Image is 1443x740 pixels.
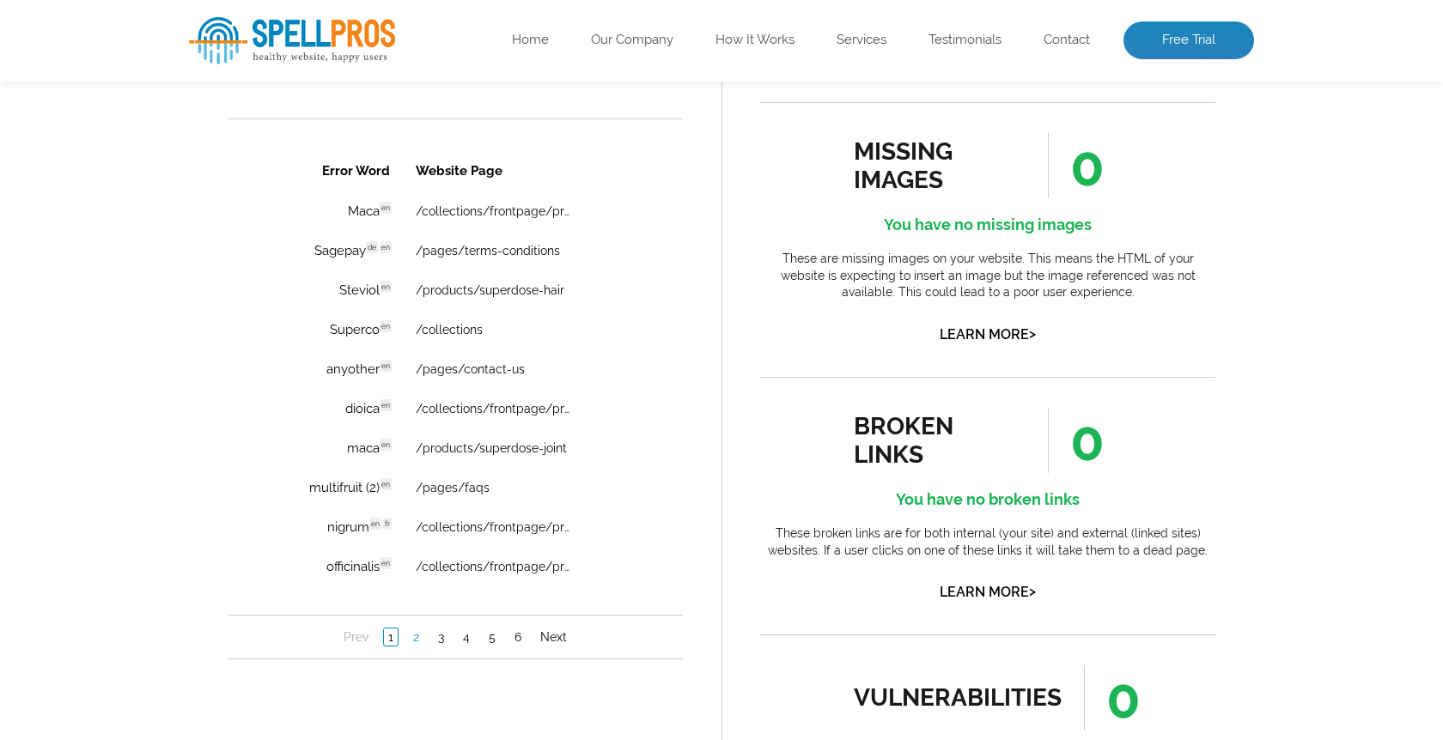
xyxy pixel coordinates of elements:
[940,584,1036,600] a: Learn More>
[715,32,795,49] a: How It Works
[152,250,164,262] span: en
[45,161,174,199] td: Superco
[854,137,1009,194] div: missing images
[188,252,347,266] a: /collections/frontpage/products/superdose-joint
[1029,322,1036,346] span: >
[257,479,272,496] a: 5
[760,211,1215,239] h4: You have no missing images
[188,55,347,69] a: /collections/frontpage/products/superdose-joint
[188,331,262,345] a: /pages/faqs
[45,240,174,278] td: dioica
[283,479,298,496] a: 6
[188,371,347,385] a: /collections/frontpage/products/superdose-hair
[152,210,164,222] span: en
[152,408,164,420] span: en
[189,17,395,64] img: SpellPros
[1123,21,1254,59] a: Free Trial
[188,173,255,187] a: /collections
[152,329,164,341] span: en
[1029,579,1036,604] span: >
[45,122,174,160] td: Steviol
[45,280,174,318] td: maca
[45,319,174,357] td: multifruit (2)
[760,525,1215,559] p: These broken links are for both internal (your site) and external (linked sites) websites. If a u...
[176,2,411,41] th: Website Page
[188,213,297,227] a: /pages/contact-us
[45,43,174,81] td: Maca
[188,134,337,148] a: /products/superdose-hair
[45,359,174,397] td: nigrum
[1084,665,1141,731] span: 0
[142,368,154,380] span: en
[1044,32,1090,49] a: Contact
[188,94,332,108] a: /pages/terms-conditions
[940,326,1036,343] a: Learn More>
[152,52,164,64] span: en
[45,2,174,41] th: Error Word
[854,683,1062,712] div: vulnerabilities
[45,82,174,120] td: Sagepay
[854,412,1009,469] div: broken links
[188,410,347,424] a: /collections/frontpage/products/superdose-skin
[138,92,150,104] span: de
[155,478,171,497] a: 1
[152,289,164,301] span: en
[45,201,174,239] td: anyother
[152,131,164,143] span: en
[206,479,221,496] a: 3
[155,368,164,380] span: fr
[45,398,174,436] td: officinalis
[152,92,164,104] span: en
[760,251,1215,301] p: These are missing images on your website. This means the HTML of your website is expecting to ins...
[152,171,164,183] span: en
[760,486,1215,513] h4: You have no broken links
[837,32,886,49] a: Services
[181,479,196,496] a: 2
[188,292,339,306] a: /products/superdose-joint
[591,32,673,49] a: Our Company
[231,479,247,496] a: 4
[929,32,1002,49] a: Testimonials
[308,479,344,496] a: Next
[512,32,549,49] a: Home
[1048,408,1105,473] span: 0
[1048,133,1105,198] span: 0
